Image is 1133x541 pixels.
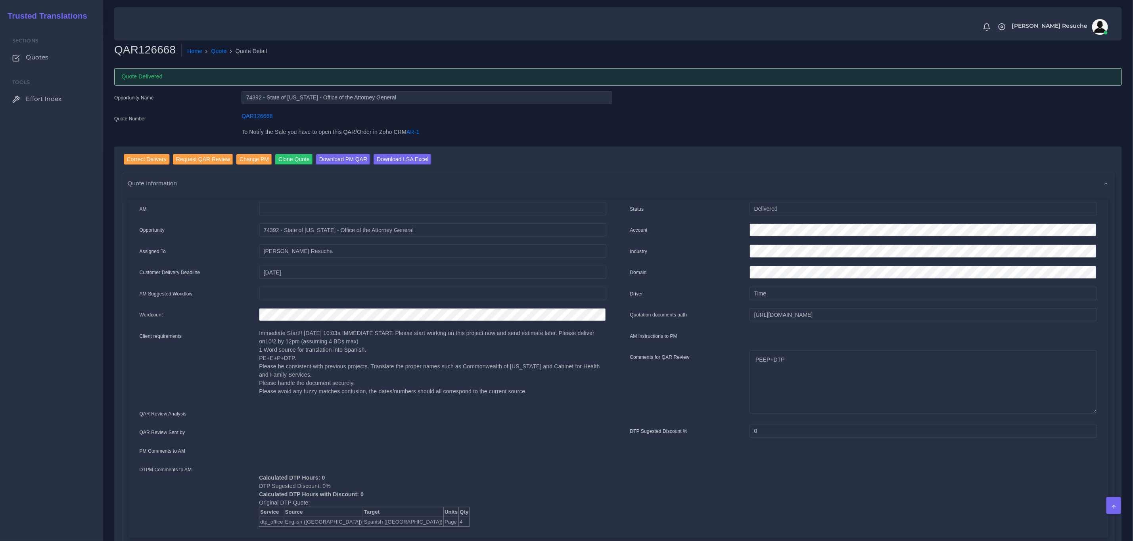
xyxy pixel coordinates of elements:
label: QAR Review Analysis [140,410,187,417]
b: Calculated DTP Hours with Discount: 0 [259,491,364,497]
img: avatar [1092,19,1108,35]
span: Effort Index [26,95,61,103]
label: Wordcount [140,311,163,318]
div: DTP Sugested Discount: 0% Original DTP Quote: [253,465,612,527]
span: [PERSON_NAME] Resuche [1012,23,1088,29]
td: dtp_office [259,517,284,527]
label: Comments for QAR Review [630,354,690,361]
label: DTP Sugested Discount % [630,428,688,435]
span: Tools [12,79,30,85]
input: Download PM QAR [316,154,370,165]
label: QAR Review Sent by [140,429,185,436]
div: Quote information [122,173,1114,193]
label: Industry [630,248,648,255]
label: Quote Number [114,115,146,122]
th: Target [363,507,443,517]
b: Calculated DTP Hours: 0 [259,474,325,481]
label: Client requirements [140,333,182,340]
span: Sections [12,38,38,44]
a: Home [187,47,202,55]
input: Clone Quote [275,154,313,165]
li: Quote Detail [227,47,267,55]
label: Opportunity [140,227,165,234]
a: [PERSON_NAME] Resucheavatar [1008,19,1111,35]
input: Request QAR Review [173,154,233,165]
label: PM Comments to AM [140,448,186,455]
label: Account [630,227,648,234]
input: Correct Delivery [124,154,170,165]
th: Source [284,507,363,517]
input: pm [259,244,606,258]
a: QAR126668 [242,113,272,119]
label: Domain [630,269,647,276]
label: AM instructions to PM [630,333,678,340]
label: Assigned To [140,248,166,255]
span: Quote information [128,179,177,188]
input: Change PM [236,154,272,165]
label: Opportunity Name [114,94,154,101]
h2: Trusted Translations [2,11,87,21]
label: AM [140,206,147,213]
th: Units [444,507,459,517]
h2: QAR126668 [114,43,182,57]
a: Effort Index [6,91,97,107]
label: AM Suggested Workflow [140,290,193,297]
td: Page [444,517,459,527]
div: Quote Delivered [114,68,1122,86]
a: Quote [211,47,227,55]
a: AR-1 [406,129,419,135]
div: To Notify the Sale you have to open this QAR/Order in Zoho CRM [236,128,618,141]
span: Quotes [26,53,48,62]
a: Quotes [6,49,97,66]
label: Quotation documents path [630,311,687,318]
td: Spanish ([GEOGRAPHIC_DATA]) [363,517,443,527]
th: Service [259,507,284,517]
label: Customer Delivery Deadline [140,269,200,276]
label: Driver [630,290,643,297]
input: Download LSA Excel [374,154,431,165]
th: Qty [459,507,470,517]
label: DTPM Comments to AM [140,466,192,473]
a: Trusted Translations [2,10,87,23]
td: 4 [459,517,470,527]
td: English ([GEOGRAPHIC_DATA]) [284,517,363,527]
p: Immediate Start!! [DATE] 10:03a IMMEDIATE START. Please start working on this project now and sen... [259,329,606,396]
label: Status [630,206,644,213]
textarea: PEEP+DTP [750,351,1097,413]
